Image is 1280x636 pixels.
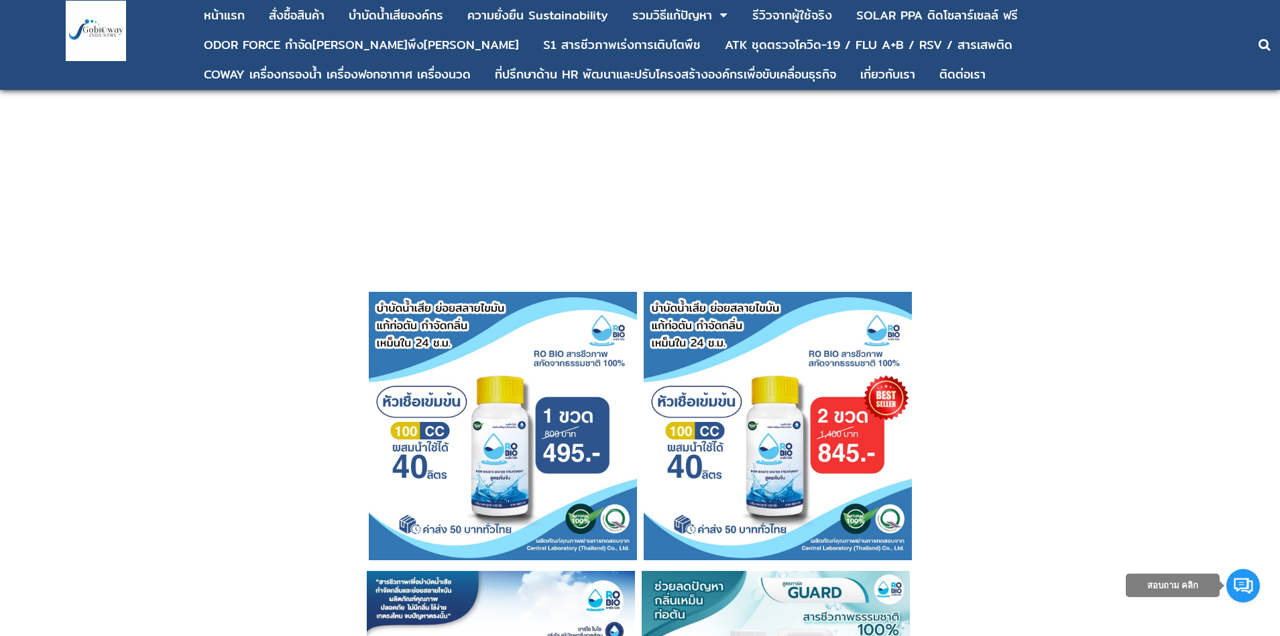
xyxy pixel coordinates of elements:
iframe: YouTube video player [437,56,837,281]
div: ติดต่อเรา [939,68,986,81]
div: รวมวิธีแก้ปัญหา [632,9,712,21]
a: ที่ปรึกษาด้าน HR พัฒนาและปรับโครงสร้างองค์กรเพื่อขับเคลื่อนธุรกิจ [495,62,836,87]
a: ความยั่งยืน Sustainability [467,3,608,28]
img: กลิ่นย้อนท่อ กลิ่นส้วม แก้ส้วมเหม็น วิธีดับกลิ่นห้องน้ำ ห้องน้ำเหม็น กำจัดกลิ่นเหม็น วิธีบำบัดน้ำ... [644,292,912,560]
div: ที่ปรึกษาด้าน HR พัฒนาและปรับโครงสร้างองค์กรเพื่อขับเคลื่อนธุรกิจ [495,68,836,81]
div: หน้าแรก [204,9,245,21]
a: สั่งซื้อสินค้า [269,3,325,28]
div: รีวิวจากผู้ใช้จริง [752,9,832,21]
div: ความยั่งยืน Sustainability [467,9,608,21]
a: รวมวิธีแก้ปัญหา [632,3,712,28]
a: หน้าแรก [204,3,245,28]
div: S1 สารชีวภาพเร่งการเติบโตพืช [543,39,701,51]
a: รีวิวจากผู้ใช้จริง [752,3,832,28]
div: สั่งซื้อสินค้า [269,9,325,21]
a: COWAY เครื่องกรองน้ำ เครื่องฟอกอากาศ เครื่องนวด [204,62,471,87]
a: S1 สารชีวภาพเร่งการเติบโตพืช [543,32,701,58]
div: COWAY เครื่องกรองน้ำ เครื่องฟอกอากาศ เครื่องนวด [204,68,471,81]
a: ODOR FORCE กำจัด[PERSON_NAME]พึง[PERSON_NAME] [204,32,519,58]
img: กลิ่นย้อนท่อ กลิ่นส้วม แก้ส้วมเหม็น วิธีดับกลิ่นห้องน้ำ ห้องน้ำเหม็น กำจัดกลิ่นเหม็น วิธีบำบัดน้ำ... [369,292,637,560]
div: SOLAR PPA ติดโซลาร์เซลล์ ฟรี [856,9,1018,21]
div: ODOR FORCE กำจัด[PERSON_NAME]พึง[PERSON_NAME] [204,39,519,51]
span: สอบถาม คลิก [1147,580,1199,590]
a: บําบัดน้ำเสียองค์กร [349,3,443,28]
a: ติดต่อเรา [939,62,986,87]
a: SOLAR PPA ติดโซลาร์เซลล์ ฟรี [856,3,1018,28]
div: เกี่ยวกับเรา [860,68,915,81]
img: large-1644130236041.jpg [66,1,126,61]
div: บําบัดน้ำเสียองค์กร [349,9,443,21]
a: ATK ชุดตรวจโควิด-19 / FLU A+B / RSV / สารเสพติด [725,32,1012,58]
div: ATK ชุดตรวจโควิด-19 / FLU A+B / RSV / สารเสพติด [725,39,1012,51]
a: เกี่ยวกับเรา [860,62,915,87]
